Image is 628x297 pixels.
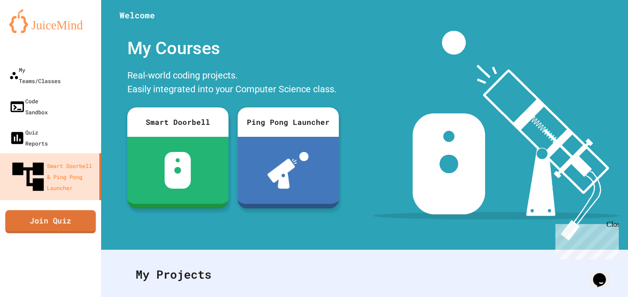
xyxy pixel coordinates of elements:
[165,152,191,189] img: sdb-white.svg
[4,4,63,58] div: Chat with us now!Close
[126,257,603,292] div: My Projects
[589,260,619,288] iframe: chat widget
[9,158,96,196] div: Smart Doorbell & Ping Pong Launcher
[268,152,308,189] img: ppl-with-ball.png
[127,107,228,137] div: Smart Doorbell
[9,127,48,149] div: Quiz Reports
[9,9,92,33] img: logo-orange.svg
[123,31,343,66] div: My Courses
[9,95,48,118] div: Code Sandbox
[373,31,619,241] img: banner-image-my-projects.png
[238,107,339,137] div: Ping Pong Launcher
[5,210,96,233] a: Join Quiz
[552,220,619,259] iframe: chat widget
[9,64,61,86] div: My Teams/Classes
[123,66,343,101] div: Real-world coding projects. Easily integrated into your Computer Science class.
